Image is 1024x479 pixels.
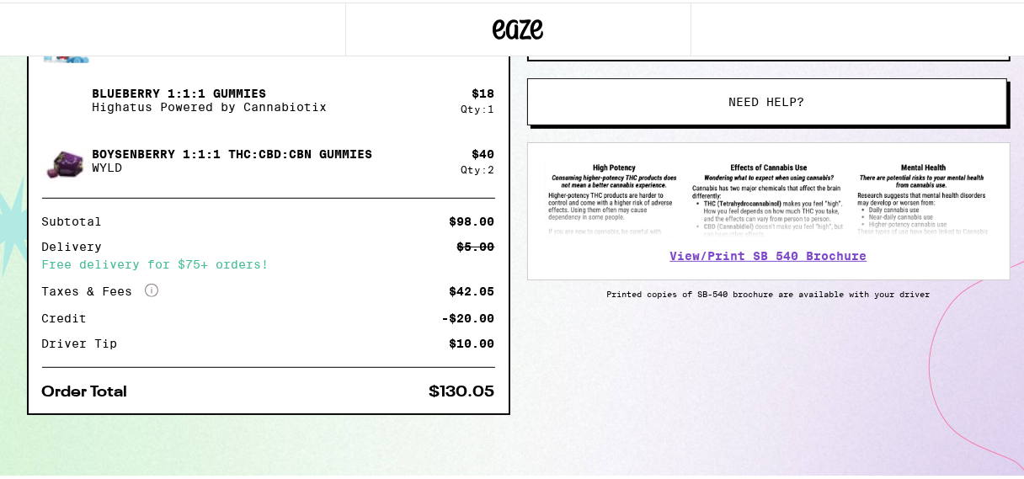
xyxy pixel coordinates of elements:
[93,84,328,98] p: Blueberry 1:1:1 Gummies
[42,74,89,121] img: Blueberry 1:1:1 Gummies
[527,286,1011,296] p: Printed copies of SB-540 brochure are available with your driver
[10,12,121,25] span: Hi. Need any help?
[42,238,115,250] div: Delivery
[42,335,130,347] div: Driver Tip
[42,281,158,296] div: Taxes & Fees
[450,283,495,295] div: $42.05
[93,98,328,111] p: Highatus Powered by Cannabiotix
[472,84,495,98] div: $ 18
[42,213,115,225] div: Subtotal
[461,101,495,112] div: Qty: 1
[527,76,1007,123] button: Need help?
[42,310,99,322] div: Credit
[42,382,140,397] div: Order Total
[450,335,495,347] div: $10.00
[457,238,495,250] div: $5.00
[472,145,495,158] div: $ 40
[545,157,993,236] img: SB 540 Brochure preview
[93,145,373,158] p: Boysenberry 1:1:1 THC:CBD:CBN Gummies
[42,256,495,268] div: Free delivery for $75+ orders!
[42,125,89,191] img: Boysenberry 1:1:1 THC:CBD:CBN Gummies
[729,93,805,105] span: Need help?
[450,213,495,225] div: $98.00
[670,247,867,260] a: View/Print SB 540 Brochure
[461,162,495,173] div: Qty: 2
[93,158,373,172] p: WYLD
[442,310,495,322] div: -$20.00
[429,382,495,397] div: $130.05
